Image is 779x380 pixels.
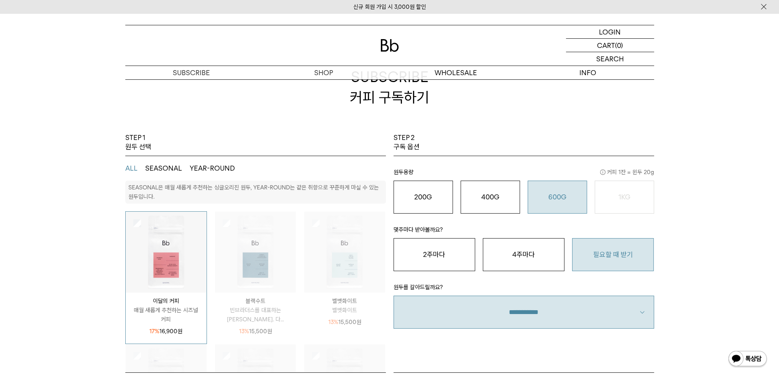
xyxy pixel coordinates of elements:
a: CART (0) [566,39,654,52]
button: 600G [528,181,587,214]
span: 커피 1잔 = 윈두 20g [600,168,654,177]
button: YEAR-ROUND [190,164,235,173]
p: STEP 2 구독 옵션 [394,133,420,152]
p: WHOLESALE [390,66,522,79]
button: 4주마다 [483,238,564,271]
img: 카카오톡 채널 1:1 채팅 버튼 [728,350,768,368]
button: 400G [461,181,520,214]
p: 빈브라더스를 대표하는 [PERSON_NAME]. 다... [215,306,296,324]
o: 600G [548,193,566,201]
button: 필요할 때 받기 [572,238,654,271]
button: 200G [394,181,453,214]
img: 로고 [380,39,399,52]
p: 매월 새롭게 추천하는 시즈널 커피 [126,306,207,324]
img: 상품이미지 [215,212,296,293]
button: 1KG [595,181,654,214]
a: 신규 회원 가입 시 3,000원 할인 [353,3,426,10]
p: SEASONAL은 매월 새롭게 추천하는 싱글오리진 원두, YEAR-ROUND는 같은 취향으로 꾸준하게 마실 수 있는 원두입니다. [128,184,379,200]
a: SHOP [257,66,390,79]
button: ALL [125,164,138,173]
h2: SUBSCRIBE 커피 구독하기 [125,41,654,133]
img: 상품이미지 [126,212,207,293]
span: 원 [177,328,182,335]
o: 400G [481,193,499,201]
p: 원두를 갈아드릴까요? [394,283,654,296]
span: 원 [356,319,361,326]
p: INFO [522,66,654,79]
span: 13% [328,319,338,326]
p: 원두용량 [394,168,654,181]
p: 블랙수트 [215,296,296,306]
o: 200G [414,193,432,201]
span: 원 [267,328,272,335]
o: 1KG [618,193,630,201]
p: 16,900 [149,327,182,336]
p: 몇주마다 받아볼까요? [394,225,654,238]
button: 2주마다 [394,238,475,271]
a: SUBSCRIBE [125,66,257,79]
p: 15,500 [239,327,272,336]
p: CART [597,39,615,52]
p: 벨벳화이트 [304,296,385,306]
p: 이달의 커피 [126,296,207,306]
p: 벨벳화이트 [304,306,385,315]
button: SEASONAL [145,164,182,173]
a: LOGIN [566,25,654,39]
span: 13% [239,328,249,335]
p: 15,500 [328,317,361,327]
p: (0) [615,39,623,52]
span: 17% [149,328,159,335]
img: 상품이미지 [304,212,385,293]
p: STEP 1 원두 선택 [125,133,151,152]
p: LOGIN [599,25,621,38]
p: SEARCH [596,52,624,66]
